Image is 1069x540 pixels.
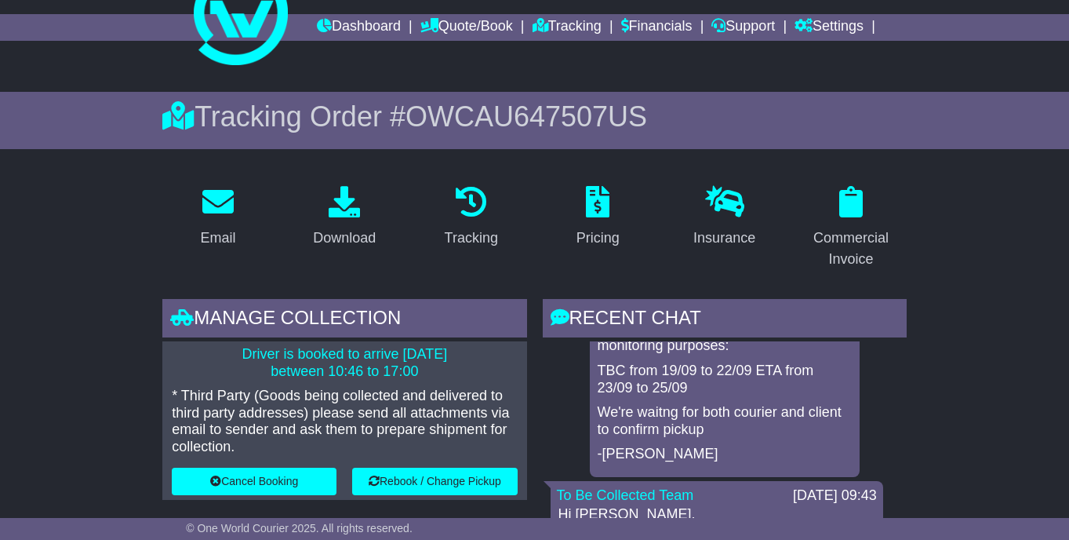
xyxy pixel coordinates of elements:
button: Rebook / Change Pickup [352,468,517,495]
a: Quote/Book [420,14,513,41]
p: Driver is booked to arrive [DATE] between 10:46 to 17:00 [172,346,517,380]
button: Cancel Booking [172,468,336,495]
span: © One World Courier 2025. All rights reserved. [186,522,413,535]
div: Email [200,228,235,249]
div: RECENT CHAT [543,299,907,341]
div: Commercial Invoice [805,228,896,270]
div: Insurance [693,228,755,249]
a: Settings [794,14,864,41]
a: Email [190,181,245,254]
a: Support [711,14,775,41]
p: TBC from 19/09 to 22/09 ETA from 23/09 to 25/09 [598,363,852,396]
a: Tracking [435,181,508,254]
a: Financials [621,14,693,41]
div: Manage collection [162,299,526,341]
a: Dashboard [317,14,401,41]
div: Tracking Order # [162,100,907,133]
div: Pricing [576,228,620,249]
p: * Third Party (Goods being collected and delivered to third party addresses) please send all atta... [172,388,517,455]
div: Download [313,228,376,249]
p: We're waitng for both courier and client to confirm pickup [598,404,852,438]
a: Insurance [683,181,765,254]
a: To Be Collected Team [557,487,694,503]
a: Pricing [566,181,630,254]
div: [DATE] 09:43 [793,487,877,505]
a: Tracking [533,14,602,41]
p: -[PERSON_NAME] [598,446,852,463]
p: Hi [PERSON_NAME], [558,506,875,524]
a: Commercial Invoice [795,181,906,275]
div: Tracking [445,228,498,249]
span: OWCAU647507US [405,100,647,133]
a: Download [303,181,386,254]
